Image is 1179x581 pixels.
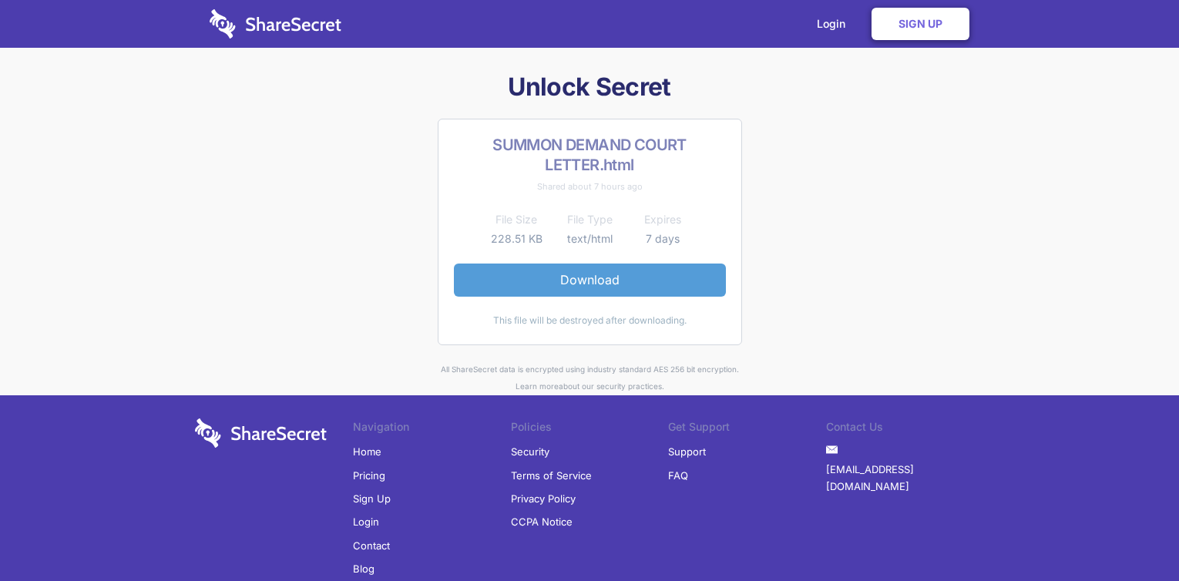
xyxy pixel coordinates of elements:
[480,210,553,229] th: File Size
[353,557,375,580] a: Blog
[511,440,549,463] a: Security
[668,464,688,487] a: FAQ
[353,464,385,487] a: Pricing
[553,210,626,229] th: File Type
[668,418,826,440] li: Get Support
[353,418,511,440] li: Navigation
[626,230,700,248] td: 7 days
[668,440,706,463] a: Support
[516,381,559,391] a: Learn more
[454,178,726,195] div: Shared about 7 hours ago
[454,264,726,296] a: Download
[826,418,984,440] li: Contact Us
[189,361,990,395] div: All ShareSecret data is encrypted using industry standard AES 256 bit encryption. about our secur...
[553,230,626,248] td: text/html
[511,418,669,440] li: Policies
[210,9,341,39] img: logo-wordmark-white-trans-d4663122ce5f474addd5e946df7df03e33cb6a1c49d2221995e7729f52c070b2.svg
[353,487,391,510] a: Sign Up
[353,440,381,463] a: Home
[454,312,726,329] div: This file will be destroyed after downloading.
[626,210,700,229] th: Expires
[480,230,553,248] td: 228.51 KB
[454,135,726,175] h2: SUMMON DEMAND COURT LETTER.html
[826,458,984,499] a: [EMAIL_ADDRESS][DOMAIN_NAME]
[511,464,592,487] a: Terms of Service
[353,534,390,557] a: Contact
[1102,504,1161,563] iframe: Drift Widget Chat Controller
[511,487,576,510] a: Privacy Policy
[189,71,990,103] h1: Unlock Secret
[353,510,379,533] a: Login
[511,510,573,533] a: CCPA Notice
[872,8,969,40] a: Sign Up
[195,418,327,448] img: logo-wordmark-white-trans-d4663122ce5f474addd5e946df7df03e33cb6a1c49d2221995e7729f52c070b2.svg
